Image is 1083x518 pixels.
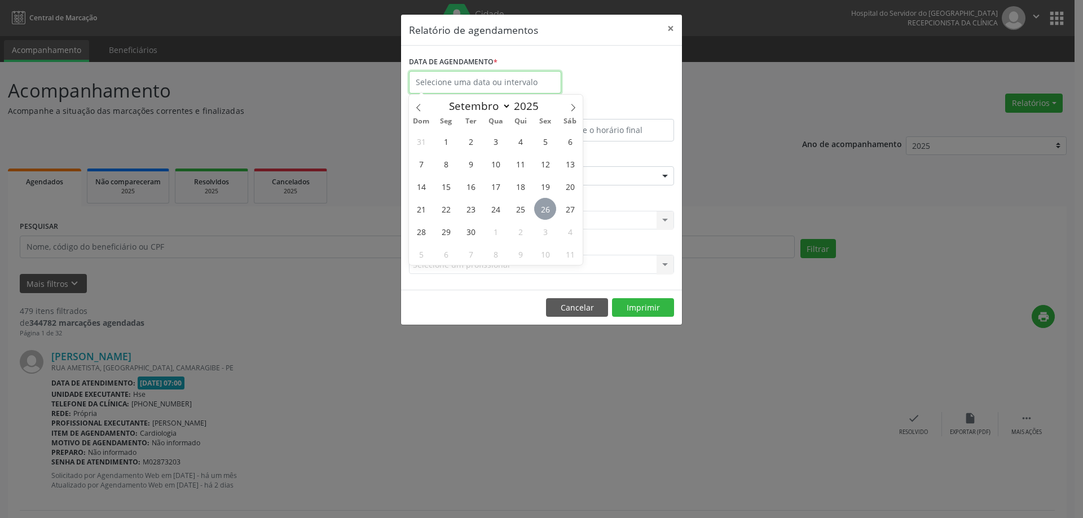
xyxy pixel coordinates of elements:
span: Dom [409,118,434,125]
label: DATA DE AGENDAMENTO [409,54,498,71]
span: Setembro 21, 2025 [410,198,432,220]
span: Setembro 7, 2025 [410,153,432,175]
span: Outubro 11, 2025 [559,243,581,265]
span: Setembro 18, 2025 [509,175,531,197]
span: Setembro 14, 2025 [410,175,432,197]
input: Year [511,99,548,113]
span: Outubro 4, 2025 [559,220,581,242]
button: Close [659,15,682,42]
span: Setembro 17, 2025 [485,175,507,197]
label: ATÉ [544,101,674,119]
span: Outubro 1, 2025 [485,220,507,242]
span: Setembro 9, 2025 [460,153,482,175]
span: Setembro 22, 2025 [435,198,457,220]
span: Setembro 27, 2025 [559,198,581,220]
span: Setembro 10, 2025 [485,153,507,175]
span: Sex [533,118,558,125]
span: Setembro 3, 2025 [485,130,507,152]
span: Setembro 24, 2025 [485,198,507,220]
select: Month [443,98,511,114]
span: Sáb [558,118,583,125]
span: Setembro 1, 2025 [435,130,457,152]
input: Selecione o horário final [544,119,674,141]
span: Setembro 25, 2025 [509,198,531,220]
span: Outubro 7, 2025 [460,243,482,265]
span: Outubro 5, 2025 [410,243,432,265]
span: Setembro 5, 2025 [534,130,556,152]
span: Seg [434,118,459,125]
span: Setembro 30, 2025 [460,220,482,242]
h5: Relatório de agendamentos [409,23,538,37]
input: Selecione uma data ou intervalo [409,71,561,94]
span: Ter [459,118,483,125]
span: Setembro 12, 2025 [534,153,556,175]
span: Outubro 2, 2025 [509,220,531,242]
span: Setembro 26, 2025 [534,198,556,220]
span: Setembro 2, 2025 [460,130,482,152]
span: Outubro 6, 2025 [435,243,457,265]
span: Setembro 19, 2025 [534,175,556,197]
span: Agosto 31, 2025 [410,130,432,152]
span: Setembro 23, 2025 [460,198,482,220]
span: Setembro 4, 2025 [509,130,531,152]
span: Outubro 8, 2025 [485,243,507,265]
span: Qua [483,118,508,125]
span: Setembro 29, 2025 [435,220,457,242]
span: Setembro 16, 2025 [460,175,482,197]
span: Setembro 20, 2025 [559,175,581,197]
span: Outubro 10, 2025 [534,243,556,265]
span: Setembro 11, 2025 [509,153,531,175]
span: Setembro 8, 2025 [435,153,457,175]
span: Outubro 3, 2025 [534,220,556,242]
span: Outubro 9, 2025 [509,243,531,265]
span: Setembro 15, 2025 [435,175,457,197]
button: Imprimir [612,298,674,317]
button: Cancelar [546,298,608,317]
span: Setembro 13, 2025 [559,153,581,175]
span: Setembro 28, 2025 [410,220,432,242]
span: Qui [508,118,533,125]
span: Setembro 6, 2025 [559,130,581,152]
